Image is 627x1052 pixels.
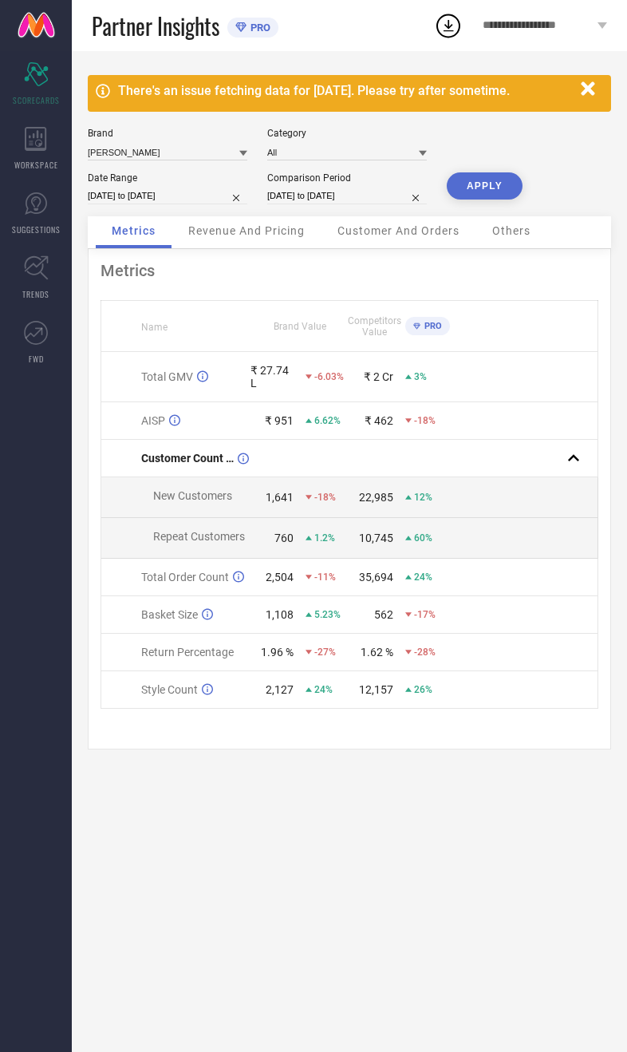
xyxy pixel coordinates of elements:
[266,608,294,621] div: 1,108
[492,224,530,237] span: Others
[359,683,393,696] div: 12,157
[29,353,44,365] span: FWD
[348,315,401,338] span: Competitors Value
[141,571,229,583] span: Total Order Count
[141,646,234,658] span: Return Percentage
[88,188,247,204] input: Select date range
[361,646,393,658] div: 1.62 %
[414,492,432,503] span: 12%
[88,128,247,139] div: Brand
[337,224,459,237] span: Customer And Orders
[141,608,198,621] span: Basket Size
[266,571,294,583] div: 2,504
[261,646,294,658] div: 1.96 %
[359,571,393,583] div: 35,694
[364,370,393,383] div: ₹ 2 Cr
[266,491,294,504] div: 1,641
[414,647,436,658] span: -28%
[274,321,326,332] span: Brand Value
[414,684,432,695] span: 26%
[267,188,427,204] input: Select comparison period
[266,683,294,696] div: 2,127
[246,22,270,34] span: PRO
[359,491,393,504] div: 22,985
[14,159,58,171] span: WORKSPACE
[447,172,522,200] button: APPLY
[12,223,61,235] span: SUGGESTIONS
[414,371,427,382] span: 3%
[118,83,573,98] div: There's an issue fetching data for [DATE]. Please try after sometime.
[13,94,60,106] span: SCORECARDS
[22,288,49,300] span: TRENDS
[250,364,294,390] div: ₹ 27.74 L
[314,371,344,382] span: -6.03%
[420,321,442,331] span: PRO
[314,609,341,620] span: 5.23%
[314,571,336,583] span: -11%
[374,608,393,621] div: 562
[153,489,232,502] span: New Customers
[314,492,336,503] span: -18%
[267,128,427,139] div: Category
[274,532,294,544] div: 760
[265,414,294,427] div: ₹ 951
[267,172,427,184] div: Comparison Period
[188,224,305,237] span: Revenue And Pricing
[153,530,245,543] span: Repeat Customers
[414,532,432,544] span: 60%
[88,172,247,184] div: Date Range
[141,683,198,696] span: Style Count
[141,414,165,427] span: AISP
[314,415,341,426] span: 6.62%
[314,647,336,658] span: -27%
[359,532,393,544] div: 10,745
[112,224,156,237] span: Metrics
[414,609,436,620] span: -17%
[141,370,193,383] span: Total GMV
[101,261,598,280] div: Metrics
[314,532,335,544] span: 1.2%
[92,10,219,42] span: Partner Insights
[434,11,463,40] div: Open download list
[141,322,168,333] span: Name
[414,415,436,426] span: -18%
[141,452,234,465] span: Customer Count (New vs Repeat)
[314,684,333,695] span: 24%
[414,571,432,583] span: 24%
[365,414,393,427] div: ₹ 462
